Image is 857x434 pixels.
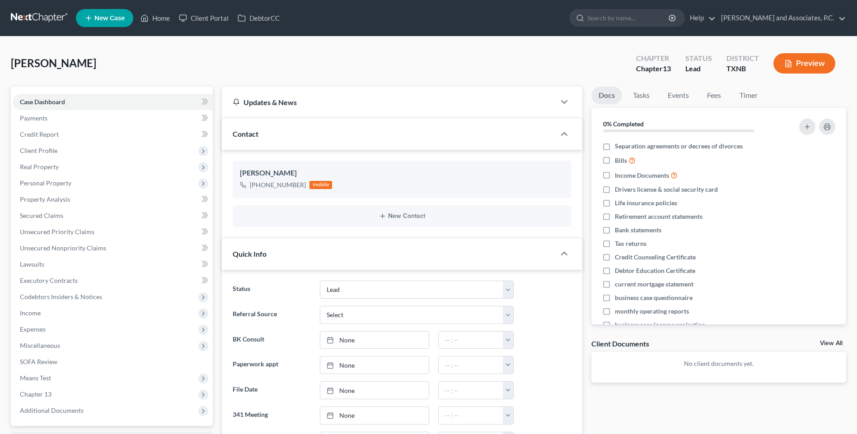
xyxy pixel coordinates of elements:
label: Paperwork appt [228,356,315,374]
span: Retirement account statements [615,212,702,221]
span: Expenses [20,325,46,333]
a: Credit Report [13,126,213,143]
div: [PERSON_NAME] [240,168,564,179]
button: Preview [773,53,835,74]
span: Chapter 13 [20,390,52,398]
div: mobile [309,181,332,189]
a: Timer [732,87,765,104]
a: None [320,356,429,374]
span: Bills [615,156,627,165]
span: Income [20,309,41,317]
label: File Date [228,381,315,399]
label: 341 Meeting [228,406,315,425]
a: Unsecured Nonpriority Claims [13,240,213,256]
a: Case Dashboard [13,94,213,110]
a: None [320,407,429,424]
input: Search by name... [587,9,670,26]
div: TXNB [726,64,759,74]
span: business case income projection [615,320,705,329]
div: Chapter [636,64,671,74]
span: Real Property [20,163,59,171]
div: Updates & News [233,97,544,107]
span: Tax returns [615,239,646,248]
span: Miscellaneous [20,342,60,349]
span: Case Dashboard [20,98,65,106]
a: SOFA Review [13,354,213,370]
strong: 0% Completed [603,120,644,128]
span: Contact [233,129,258,138]
span: Payments [20,114,47,122]
span: 13 [663,64,671,73]
span: Personal Property [20,179,71,187]
a: Help [685,10,716,26]
span: Secured Claims [20,212,63,219]
input: -- : -- [439,332,503,349]
input: -- : -- [439,356,503,374]
span: Credit Counseling Certificate [615,253,696,262]
label: Status [228,281,315,299]
div: Lead [685,64,712,74]
span: Bank statements [615,226,661,235]
a: Executory Contracts [13,272,213,289]
span: Means Test [20,374,51,382]
label: BK Consult [228,331,315,349]
a: Property Analysis [13,191,213,208]
span: business case questionnaire [615,293,693,302]
span: Executory Contracts [20,277,78,284]
a: Lawsuits [13,256,213,272]
span: monthly operating reports [615,307,689,316]
a: Secured Claims [13,208,213,224]
span: Life insurance policies [615,199,677,208]
span: Unsecured Nonpriority Claims [20,244,106,252]
a: None [320,382,429,399]
a: View All [820,340,843,346]
span: SOFA Review [20,358,57,365]
input: -- : -- [439,407,503,424]
span: [PERSON_NAME] [11,56,96,69]
span: Drivers license & social security card [615,185,718,194]
a: Client Portal [174,10,233,26]
a: [PERSON_NAME] and Associates, P.C. [717,10,846,26]
span: Debtor Education Certificate [615,266,695,275]
a: Fees [700,87,729,104]
span: New Case [94,15,125,22]
a: Docs [591,87,622,104]
div: District [726,53,759,64]
a: DebtorCC [233,10,284,26]
div: [PHONE_NUMBER] [250,180,306,189]
span: Property Analysis [20,195,70,203]
span: Lawsuits [20,260,44,268]
span: current mortgage statement [615,280,693,289]
span: Separation agreements or decrees of divorces [615,142,743,151]
label: Referral Source [228,306,315,324]
p: No client documents yet. [599,359,839,368]
a: None [320,332,429,349]
a: Payments [13,110,213,126]
div: Status [685,53,712,64]
span: Additional Documents [20,406,84,414]
button: New Contact [240,212,564,220]
div: Chapter [636,53,671,64]
div: Client Documents [591,339,649,348]
a: Events [660,87,696,104]
a: Unsecured Priority Claims [13,224,213,240]
span: Quick Info [233,249,267,258]
input: -- : -- [439,382,503,399]
span: Credit Report [20,130,59,138]
span: Income Documents [615,171,669,180]
span: Client Profile [20,147,57,154]
span: Codebtors Insiders & Notices [20,293,102,300]
a: Tasks [626,87,657,104]
a: Home [136,10,174,26]
span: Unsecured Priority Claims [20,228,94,235]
